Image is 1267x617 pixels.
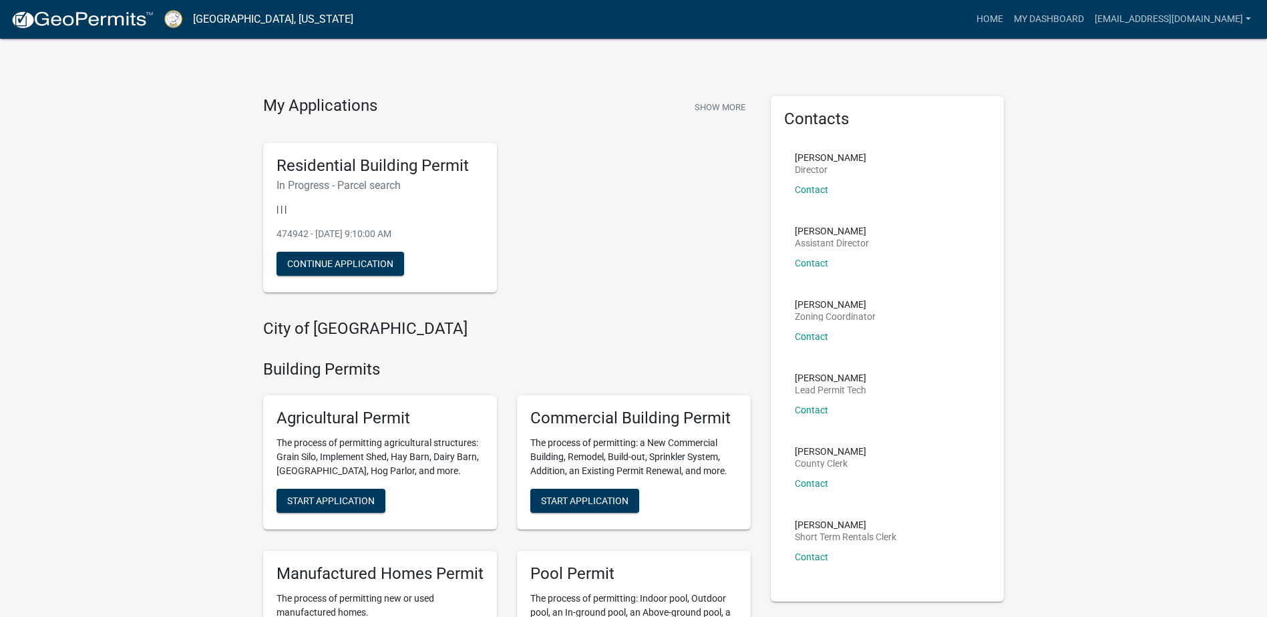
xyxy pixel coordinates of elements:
[530,409,737,428] h5: Commercial Building Permit
[263,96,377,116] h4: My Applications
[193,8,353,31] a: [GEOGRAPHIC_DATA], [US_STATE]
[795,478,828,489] a: Contact
[971,7,1009,32] a: Home
[1009,7,1089,32] a: My Dashboard
[795,165,866,174] p: Director
[795,153,866,162] p: [PERSON_NAME]
[795,520,896,530] p: [PERSON_NAME]
[277,227,484,241] p: 474942 - [DATE] 9:10:00 AM
[541,495,628,505] span: Start Application
[277,156,484,176] h5: Residential Building Permit
[795,331,828,342] a: Contact
[277,564,484,584] h5: Manufactured Homes Permit
[795,238,869,248] p: Assistant Director
[795,459,866,468] p: County Clerk
[277,409,484,428] h5: Agricultural Permit
[164,10,182,28] img: Putnam County, Georgia
[689,96,751,118] button: Show More
[277,252,404,276] button: Continue Application
[795,552,828,562] a: Contact
[795,447,866,456] p: [PERSON_NAME]
[287,495,375,505] span: Start Application
[795,184,828,195] a: Contact
[795,532,896,542] p: Short Term Rentals Clerk
[530,564,737,584] h5: Pool Permit
[277,436,484,478] p: The process of permitting agricultural structures: Grain Silo, Implement Shed, Hay Barn, Dairy Ba...
[795,258,828,268] a: Contact
[530,489,639,513] button: Start Application
[795,312,876,321] p: Zoning Coordinator
[795,405,828,415] a: Contact
[784,110,991,129] h5: Contacts
[795,373,866,383] p: [PERSON_NAME]
[795,385,866,395] p: Lead Permit Tech
[530,436,737,478] p: The process of permitting: a New Commercial Building, Remodel, Build-out, Sprinkler System, Addit...
[263,319,751,339] h4: City of [GEOGRAPHIC_DATA]
[263,360,751,379] h4: Building Permits
[795,226,869,236] p: [PERSON_NAME]
[1089,7,1256,32] a: [EMAIL_ADDRESS][DOMAIN_NAME]
[795,300,876,309] p: [PERSON_NAME]
[277,489,385,513] button: Start Application
[277,202,484,216] p: | | |
[277,179,484,192] h6: In Progress - Parcel search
